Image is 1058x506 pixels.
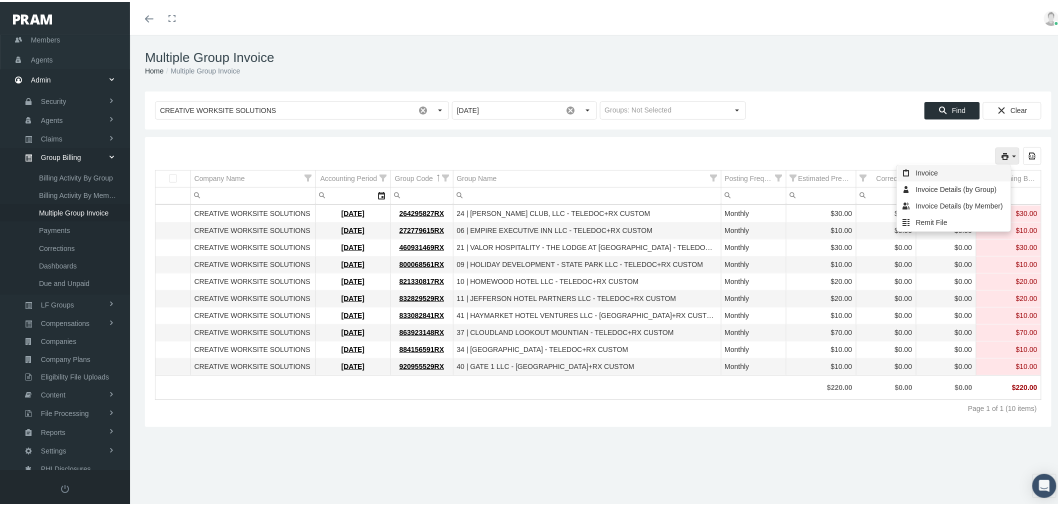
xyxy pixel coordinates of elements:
a: [DATE] [341,309,364,317]
div: $0.00 [860,343,912,352]
td: CREATIVE WORKSITE SOLUTIONS [190,271,315,288]
div: $10.00 [790,343,852,352]
a: [DATE] [341,360,364,368]
span: Show filter options for column 'Accounting Period' [380,172,387,179]
td: 40 | GATE 1 LLC - [GEOGRAPHIC_DATA]+RX CUSTOM [453,356,721,373]
td: 09 | HOLIDAY DEVELOPMENT - STATE PARK LLC - TELEDOC+RX CUSTOM [453,254,721,271]
span: Corrections [39,238,75,255]
span: Due and Unpaid [39,273,89,290]
a: 821330817RX [399,275,444,283]
div: Remit File [897,212,1010,229]
td: Column Company Name [190,168,315,185]
span: Content [41,384,65,401]
div: $0.00 [920,275,972,284]
td: Monthly [721,305,786,322]
td: Monthly [721,271,786,288]
span: Show filter options for column 'Estimated Premium Due' [790,172,797,179]
span: Billing Activity By Member [39,185,119,202]
td: Monthly [721,322,786,339]
input: Filter cell [453,185,721,202]
div: $30.00 [790,207,852,216]
div: Group Code [395,172,433,181]
span: Show filter options for column 'Posting Frequency' [775,172,782,179]
div: $70.00 [980,326,1038,335]
div: $0.00 [919,381,972,390]
td: CREATIVE WORKSITE SOLUTIONS [190,322,315,339]
div: Export all data to Excel [1023,145,1041,163]
input: Filter cell [721,185,786,202]
td: Column Estimated Premium Due [786,168,856,185]
span: LF Groups [41,294,74,311]
span: File Processing [41,403,89,420]
td: 37 | CLOUDLAND LOOKOUT MOUNTIAN - TELEDOC+RX CUSTOM [453,322,721,339]
td: Monthly [721,288,786,305]
span: Agents [31,48,53,67]
div: Select [579,100,596,117]
td: 06 | EMPIRE EXECUTIVE INN LLC - TELEDOC+RX CUSTOM [453,220,721,237]
span: Security [41,91,66,108]
span: Show filter options for column 'Group Code' [442,172,449,179]
div: Posting Frequency [725,172,774,181]
input: Filter cell [856,185,916,202]
a: [DATE] [341,241,364,249]
div: $10.00 [980,258,1038,267]
input: Filter cell [316,185,373,202]
div: Find [924,100,980,117]
td: CREATIVE WORKSITE SOLUTIONS [190,339,315,356]
div: Page 1 of 1 (10 items) [968,402,1037,410]
td: Column Group Code [390,168,453,185]
div: $0.00 [860,292,912,301]
input: Filter cell [786,185,856,202]
td: CREATIVE WORKSITE SOLUTIONS [190,254,315,271]
a: 920955529RX [399,360,444,368]
div: $0.00 [920,258,972,267]
div: $0.00 [920,360,972,369]
td: Filter cell [315,185,390,202]
div: $0.00 [860,207,912,216]
div: $30.00 [790,241,852,250]
span: Compensations [41,313,89,330]
div: Select [431,100,448,117]
span: Claims [41,128,62,145]
span: Clear [1010,104,1027,112]
td: 24 | [PERSON_NAME] CLUB, LLC - TELEDOC+RX CUSTOM [453,203,721,220]
div: $10.00 [790,224,852,233]
div: Corrections [876,172,912,181]
td: Column Posting Frequency [721,168,786,185]
li: Multiple Group Invoice [163,63,240,74]
a: [DATE] [341,207,364,215]
div: $30.00 [980,241,1038,250]
td: Column Corrections [856,168,916,185]
span: Payments [39,220,70,237]
span: Members [31,28,60,47]
div: $10.00 [980,343,1038,352]
span: Settings [41,440,66,457]
div: Data grid toolbar [155,145,1041,163]
span: Agents [41,110,63,127]
a: [DATE] [341,326,364,334]
a: 460931469RX [399,241,444,249]
div: $0.00 [860,224,912,233]
a: 863923148RX [399,326,444,334]
td: CREATIVE WORKSITE SOLUTIONS [190,288,315,305]
div: Invoice Details (by Group) [897,179,1010,196]
span: Show filter options for column 'Corrections' [860,172,867,179]
td: Filter cell [190,185,315,202]
div: $0.00 [920,343,972,352]
td: 34 | [GEOGRAPHIC_DATA] - TELEDOC+RX CUSTOM [453,339,721,356]
span: Admin [31,68,51,87]
div: Estimated Premium Due [798,172,852,181]
div: $0.00 [920,309,972,318]
div: $0.00 [860,360,912,369]
div: $10.00 [790,258,852,267]
div: Invoice [897,163,1010,179]
a: 800068561RX [399,258,444,266]
div: Print Multiple Group Invoice [995,145,1019,162]
a: 832829529RX [399,292,444,300]
td: CREATIVE WORKSITE SOLUTIONS [190,237,315,254]
div: $0.00 [920,292,972,301]
h1: Multiple Group Invoice [145,48,1051,63]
